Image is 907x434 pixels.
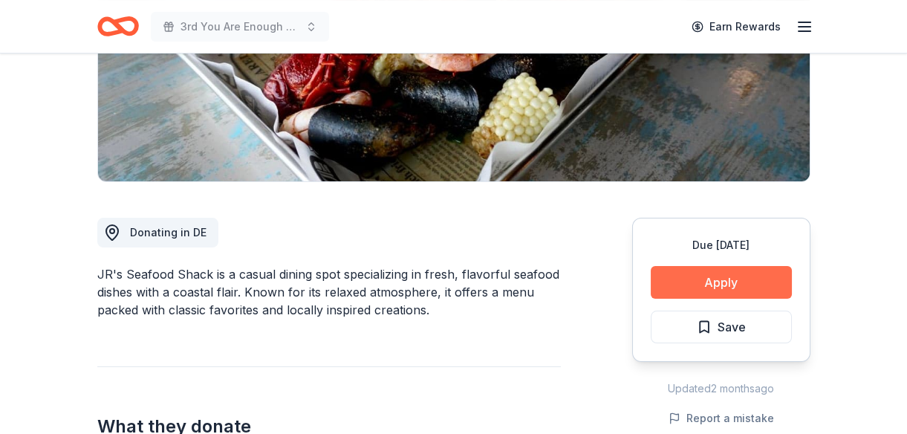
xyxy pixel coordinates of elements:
[97,265,561,319] div: JR's Seafood Shack is a casual dining spot specializing in fresh, flavorful seafood dishes with a...
[130,226,207,239] span: Donating in DE
[632,380,810,398] div: Updated 2 months ago
[651,311,792,343] button: Save
[181,18,299,36] span: 3rd You Are Enough Suicide Fundraising Gala
[151,12,329,42] button: 3rd You Are Enough Suicide Fundraising Gala
[651,236,792,254] div: Due [DATE]
[651,266,792,299] button: Apply
[718,317,746,337] span: Save
[97,9,139,44] a: Home
[683,13,790,40] a: Earn Rewards
[669,409,774,427] button: Report a mistake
